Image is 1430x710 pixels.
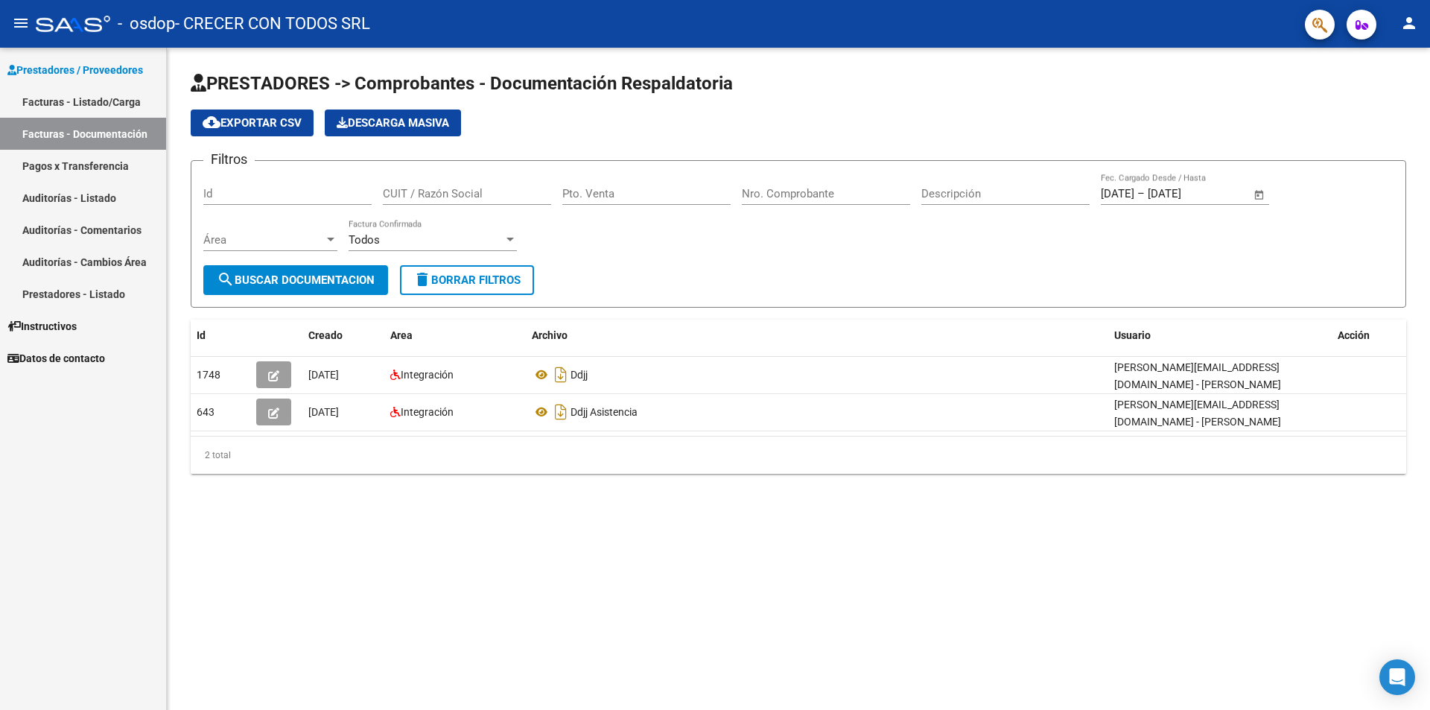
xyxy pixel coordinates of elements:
datatable-header-cell: Usuario [1108,320,1332,352]
span: Area [390,329,413,341]
span: Exportar CSV [203,116,302,130]
datatable-header-cell: Id [191,320,250,352]
div: 2 total [191,437,1406,474]
h3: Filtros [203,149,255,170]
span: Ddjj Asistencia [571,406,638,418]
span: [DATE] [308,406,339,418]
span: Archivo [532,329,568,341]
i: Descargar documento [551,400,571,424]
span: Datos de contacto [7,350,105,367]
mat-icon: menu [12,14,30,32]
mat-icon: delete [413,270,431,288]
span: Id [197,329,206,341]
app-download-masive: Descarga masiva de comprobantes (adjuntos) [325,110,461,136]
datatable-header-cell: Area [384,320,526,352]
button: Exportar CSV [191,110,314,136]
span: Buscar Documentacion [217,273,375,287]
datatable-header-cell: Archivo [526,320,1108,352]
span: Integración [401,369,454,381]
span: – [1137,187,1145,200]
span: [PERSON_NAME][EMAIL_ADDRESS][DOMAIN_NAME] - [PERSON_NAME] [1114,399,1281,428]
span: Todos [349,233,380,247]
span: PRESTADORES -> Comprobantes - Documentación Respaldatoria [191,73,733,94]
mat-icon: cloud_download [203,113,220,131]
button: Borrar Filtros [400,265,534,295]
span: Prestadores / Proveedores [7,62,143,78]
button: Buscar Documentacion [203,265,388,295]
input: End date [1148,187,1220,200]
span: Área [203,233,324,247]
i: Descargar documento [551,363,571,387]
span: [DATE] [308,369,339,381]
input: Start date [1101,187,1134,200]
span: Ddjj [571,369,588,381]
span: Usuario [1114,329,1151,341]
div: Open Intercom Messenger [1379,659,1415,695]
span: Borrar Filtros [413,273,521,287]
span: Creado [308,329,343,341]
datatable-header-cell: Acción [1332,320,1406,352]
mat-icon: person [1400,14,1418,32]
span: - CRECER CON TODOS SRL [175,7,370,40]
span: Integración [401,406,454,418]
span: 1748 [197,369,220,381]
button: Open calendar [1251,186,1268,203]
span: 643 [197,406,214,418]
span: - osdop [118,7,175,40]
mat-icon: search [217,270,235,288]
span: Descarga Masiva [337,116,449,130]
span: [PERSON_NAME][EMAIL_ADDRESS][DOMAIN_NAME] - [PERSON_NAME] [1114,361,1281,390]
span: Acción [1338,329,1370,341]
span: Instructivos [7,318,77,335]
button: Descarga Masiva [325,110,461,136]
datatable-header-cell: Creado [302,320,384,352]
